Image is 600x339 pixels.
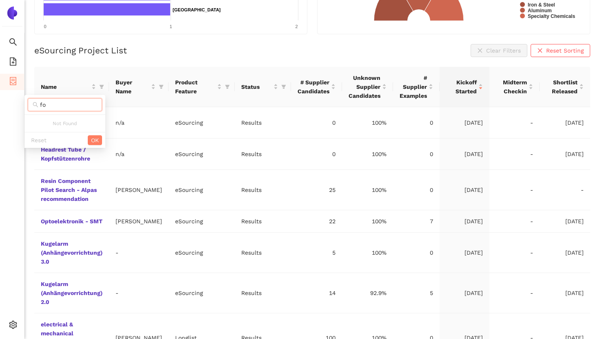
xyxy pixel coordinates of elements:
[349,73,380,100] span: Unknown Supplier Candidates
[241,82,272,91] span: Status
[393,233,440,273] td: 0
[175,78,216,96] span: Product Feature
[489,170,540,210] td: -
[41,82,90,91] span: Name
[528,2,555,8] text: Iron & Steel
[342,233,393,273] td: 100%
[169,107,235,139] td: eSourcing
[109,210,169,233] td: [PERSON_NAME]
[159,84,164,89] span: filter
[44,24,46,29] text: 0
[34,44,127,56] h2: eSourcing Project List
[489,233,540,273] td: -
[116,78,149,96] span: Buyer Name
[99,84,104,89] span: filter
[281,84,286,89] span: filter
[440,273,489,313] td: [DATE]
[440,233,489,273] td: [DATE]
[546,78,578,96] span: Shortlist Released
[235,107,291,139] td: Results
[9,35,17,51] span: search
[6,7,19,20] img: Logo
[225,84,230,89] span: filter
[28,135,50,145] button: Reset
[540,67,590,107] th: this column's title is Shortlist Released,this column is sortable
[40,100,97,109] input: Search in filters
[235,67,291,107] th: this column's title is Status,this column is sortable
[496,78,527,96] span: Midterm Checkin
[298,78,329,96] span: # Supplier Candidates
[342,170,393,210] td: 100%
[540,139,590,170] td: [DATE]
[440,170,489,210] td: [DATE]
[471,44,527,57] button: closeClear Filters
[540,170,590,210] td: -
[342,139,393,170] td: 100%
[91,136,99,145] span: OK
[169,233,235,273] td: eSourcing
[440,139,489,170] td: [DATE]
[291,273,342,313] td: 14
[109,273,169,313] td: -
[109,139,169,170] td: n/a
[537,48,543,54] span: close
[169,170,235,210] td: eSourcing
[342,107,393,139] td: 100%
[291,210,342,233] td: 22
[393,170,440,210] td: 0
[540,273,590,313] td: [DATE]
[235,139,291,170] td: Results
[531,44,590,57] button: closeReset Sorting
[235,170,291,210] td: Results
[157,76,165,97] span: filter
[169,210,235,233] td: eSourcing
[98,81,106,93] span: filter
[342,67,393,107] th: this column's title is Unknown Supplier Candidates,this column is sortable
[400,73,427,100] span: # Supplier Examples
[295,24,298,29] text: 2
[342,273,393,313] td: 92.9%
[291,139,342,170] td: 0
[393,67,440,107] th: this column's title is # Supplier Examples,this column is sortable
[235,273,291,313] td: Results
[235,233,291,273] td: Results
[109,170,169,210] td: [PERSON_NAME]
[446,78,476,96] span: Kickoff Started
[280,81,288,93] span: filter
[88,135,102,145] button: OK
[546,46,584,55] span: Reset Sorting
[291,233,342,273] td: 5
[393,210,440,233] td: 7
[528,13,575,19] text: Specialty Chemicals
[223,76,231,97] span: filter
[440,107,489,139] td: [DATE]
[109,233,169,273] td: -
[169,24,172,29] text: 1
[34,67,109,107] th: this column's title is Name,this column is sortable
[9,74,17,90] span: container
[33,102,38,108] span: search
[109,107,169,139] td: n/a
[489,67,540,107] th: this column's title is Midterm Checkin,this column is sortable
[440,210,489,233] td: [DATE]
[235,210,291,233] td: Results
[540,233,590,273] td: [DATE]
[393,273,440,313] td: 5
[489,107,540,139] td: -
[291,170,342,210] td: 25
[291,67,342,107] th: this column's title is # Supplier Candidates,this column is sortable
[540,107,590,139] td: [DATE]
[528,8,552,13] text: Aluminum
[393,139,440,170] td: 0
[489,210,540,233] td: -
[173,7,221,12] text: [GEOGRAPHIC_DATA]
[9,55,17,71] span: file-add
[291,107,342,139] td: 0
[109,67,169,107] th: this column's title is Buyer Name,this column is sortable
[489,139,540,170] td: -
[9,318,17,334] span: setting
[489,273,540,313] td: -
[169,67,235,107] th: this column's title is Product Feature,this column is sortable
[169,273,235,313] td: eSourcing
[540,210,590,233] td: [DATE]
